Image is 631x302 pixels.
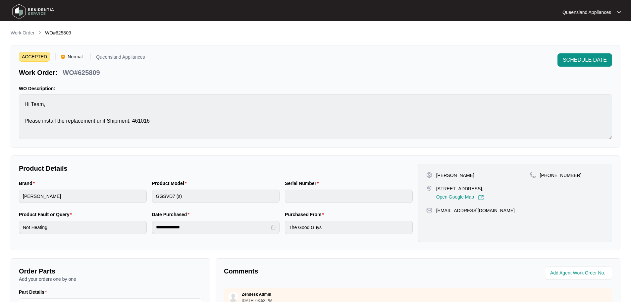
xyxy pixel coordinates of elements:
p: [PHONE_NUMBER] [540,172,582,179]
input: Brand [19,190,147,203]
textarea: Hi Team, Please install the replacement unit Shipment: 461016 [19,94,612,139]
img: map-pin [426,207,432,213]
span: SCHEDULE DATE [563,56,607,64]
a: Work Order [9,30,36,37]
p: Work Order: [19,68,57,77]
label: Date Purchased [152,211,192,218]
input: Date Purchased [156,224,270,231]
label: Product Fault or Query [19,211,75,218]
img: user-pin [426,172,432,178]
p: Work Order [11,30,34,36]
img: Vercel Logo [61,55,65,59]
p: Order Parts [19,267,202,276]
span: Normal [65,52,85,62]
p: Add your orders one by one [19,276,202,282]
input: Add Agent Work Order No. [550,269,608,277]
p: Queensland Appliances [562,9,611,16]
img: map-pin [530,172,536,178]
label: Product Model [152,180,189,187]
p: Comments [224,267,413,276]
p: Zendesk Admin [242,292,271,297]
img: chevron-right [37,30,42,35]
span: WO#625809 [45,30,71,35]
label: Part Details [19,289,50,295]
label: Serial Number [285,180,321,187]
button: SCHEDULE DATE [557,53,612,67]
p: [STREET_ADDRESS], [436,185,484,192]
img: dropdown arrow [617,11,621,14]
p: [EMAIL_ADDRESS][DOMAIN_NAME] [436,207,515,214]
img: user.svg [228,292,238,302]
img: residentia service logo [10,2,56,22]
input: Purchased From [285,221,413,234]
label: Purchased From [285,211,327,218]
p: [PERSON_NAME] [436,172,474,179]
img: map-pin [426,185,432,191]
p: WO Description: [19,85,612,92]
a: Open Google Map [436,195,484,201]
p: WO#625809 [63,68,100,77]
p: Product Details [19,164,413,173]
p: Queensland Appliances [96,55,145,62]
label: Brand [19,180,37,187]
input: Product Fault or Query [19,221,147,234]
input: Product Model [152,190,280,203]
input: Serial Number [285,190,413,203]
span: ACCEPTED [19,52,50,62]
img: Link-External [478,195,484,201]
